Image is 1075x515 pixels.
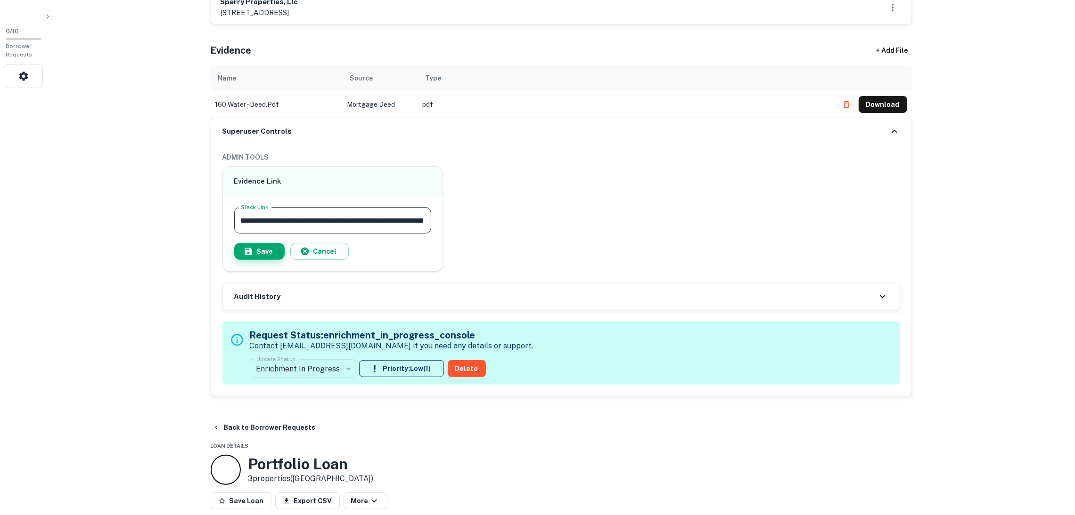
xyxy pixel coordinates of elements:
h5: Request Status: enrichment_in_progress_console [250,328,533,342]
button: Cancel [290,243,349,260]
th: Source [343,65,418,91]
button: Download [859,96,907,113]
button: Save Loan [211,492,271,509]
span: Borrower Requests [6,43,32,58]
button: More [344,492,387,509]
button: Delete [448,360,486,377]
td: Mortgage Deed [343,91,418,118]
td: 160 water - deed.pdf [211,91,343,118]
label: Update Status [256,355,295,363]
h5: Evidence [211,43,252,57]
button: Back to Borrower Requests [209,419,320,436]
p: [STREET_ADDRESS] [221,7,298,18]
iframe: Chat Widget [1028,440,1075,485]
div: Source [350,72,373,84]
div: scrollable content [211,65,912,118]
h3: Portfolio Loan [248,455,374,473]
h6: Evidence Link [234,176,432,187]
div: Name [218,72,237,84]
button: Save [234,243,285,260]
p: 3 properties ([GEOGRAPHIC_DATA]) [248,473,374,484]
div: Type [426,72,442,84]
h6: ADMIN TOOLS [222,152,900,162]
th: Name [211,65,343,91]
button: Priority:Low(1) [359,360,444,377]
p: Contact [EMAIL_ADDRESS][DOMAIN_NAME] if you need any details or support. [250,340,533,352]
span: Loan Details [211,443,249,449]
button: Export CSV [275,492,340,509]
th: Type [418,65,833,91]
label: Slack Link [241,203,269,211]
div: + Add File [859,42,925,59]
div: Enrichment In Progress [250,355,355,382]
span: 0 / 10 [6,28,19,35]
h6: Audit History [234,291,281,302]
button: Delete file [838,97,855,112]
td: pdf [418,91,833,118]
h6: Superuser Controls [222,126,292,137]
